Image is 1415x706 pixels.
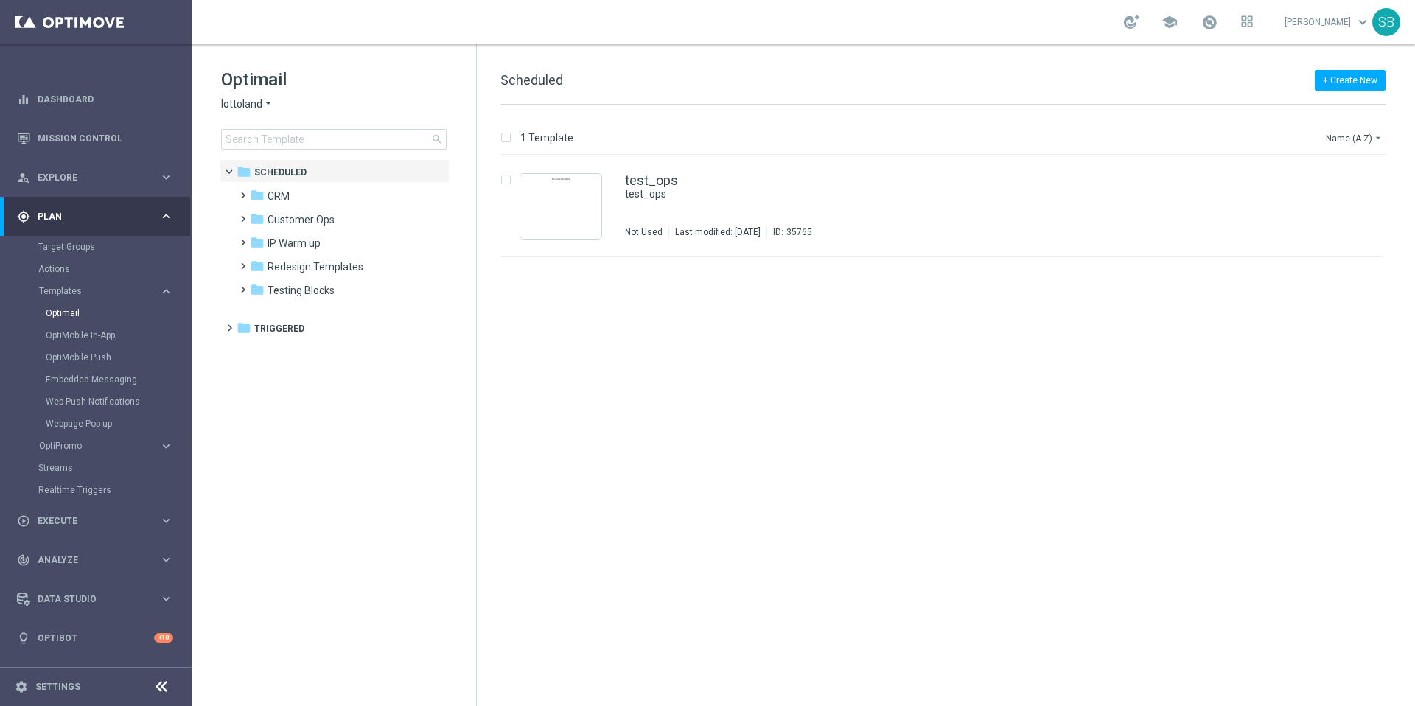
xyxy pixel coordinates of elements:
[250,282,265,297] i: folder
[38,618,154,657] a: Optibot
[38,595,159,604] span: Data Studio
[38,285,174,297] div: Templates keyboard_arrow_right
[46,324,190,346] div: OptiMobile In-App
[268,237,321,250] span: IP Warm up
[38,517,159,525] span: Execute
[16,593,174,605] button: Data Studio keyboard_arrow_right
[17,210,159,223] div: Plan
[38,556,159,565] span: Analyze
[669,226,766,238] div: Last modified: [DATE]
[1372,8,1400,36] div: SB
[38,440,174,452] button: OptiPromo keyboard_arrow_right
[268,213,335,226] span: Customer Ops
[1315,70,1386,91] button: + Create New
[17,618,173,657] div: Optibot
[46,396,153,408] a: Web Push Notifications
[38,80,173,119] a: Dashboard
[17,632,30,645] i: lightbulb
[500,72,563,88] span: Scheduled
[786,226,812,238] div: 35765
[250,235,265,250] i: folder
[38,236,190,258] div: Target Groups
[250,188,265,203] i: folder
[17,80,173,119] div: Dashboard
[237,321,251,335] i: folder
[221,68,447,91] h1: Optimail
[38,484,153,496] a: Realtime Triggers
[17,553,30,567] i: track_changes
[221,129,447,150] input: Search Template
[17,514,159,528] div: Execute
[221,97,274,111] button: lottoland arrow_drop_down
[38,173,159,182] span: Explore
[159,592,173,606] i: keyboard_arrow_right
[254,322,304,335] span: Triggered
[46,352,153,363] a: OptiMobile Push
[766,226,812,238] div: ID:
[39,441,159,450] div: OptiPromo
[17,593,159,606] div: Data Studio
[520,131,573,144] p: 1 Template
[486,155,1412,257] div: Press SPACE to select this row.
[237,164,251,179] i: folder
[1161,14,1178,30] span: school
[46,307,153,319] a: Optimail
[46,418,153,430] a: Webpage Pop-up
[16,632,174,644] button: lightbulb Optibot +10
[16,211,174,223] button: gps_fixed Plan keyboard_arrow_right
[39,441,144,450] span: OptiPromo
[159,514,173,528] i: keyboard_arrow_right
[17,171,30,184] i: person_search
[1372,132,1384,144] i: arrow_drop_down
[159,209,173,223] i: keyboard_arrow_right
[17,119,173,158] div: Mission Control
[625,187,1288,201] a: test_ops
[17,93,30,106] i: equalizer
[38,258,190,280] div: Actions
[268,189,290,203] span: CRM
[16,172,174,184] div: person_search Explore keyboard_arrow_right
[38,241,153,253] a: Target Groups
[17,171,159,184] div: Explore
[46,413,190,435] div: Webpage Pop-up
[46,329,153,341] a: OptiMobile In-App
[159,170,173,184] i: keyboard_arrow_right
[38,280,190,435] div: Templates
[221,97,262,111] span: lottoland
[1355,14,1371,30] span: keyboard_arrow_down
[46,302,190,324] div: Optimail
[46,391,190,413] div: Web Push Notifications
[38,119,173,158] a: Mission Control
[254,166,307,179] span: Scheduled
[262,97,274,111] i: arrow_drop_down
[39,287,159,296] div: Templates
[1324,129,1386,147] button: Name (A-Z)arrow_drop_down
[250,212,265,226] i: folder
[38,457,190,479] div: Streams
[16,133,174,144] button: Mission Control
[17,210,30,223] i: gps_fixed
[35,682,80,691] a: Settings
[1283,11,1372,33] a: [PERSON_NAME]keyboard_arrow_down
[16,515,174,527] button: play_circle_outline Execute keyboard_arrow_right
[39,287,144,296] span: Templates
[38,435,190,457] div: OptiPromo
[46,374,153,385] a: Embedded Messaging
[15,680,28,693] i: settings
[17,553,159,567] div: Analyze
[625,226,663,238] div: Not Used
[38,479,190,501] div: Realtime Triggers
[16,94,174,105] button: equalizer Dashboard
[250,259,265,273] i: folder
[268,260,363,273] span: Redesign Templates
[16,554,174,566] button: track_changes Analyze keyboard_arrow_right
[38,212,159,221] span: Plan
